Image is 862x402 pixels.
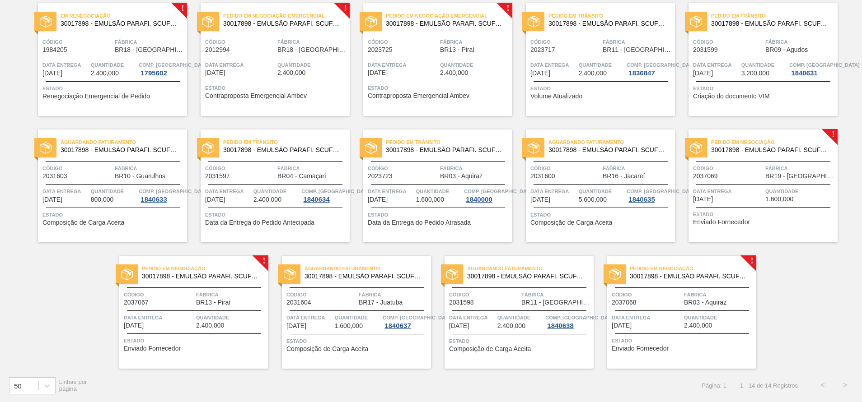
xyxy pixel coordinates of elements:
a: estadoPedido em Trânsito30017898 - EMULSÃO PARAFI. SCUFEX CONCEN. ECOLABCódigo2023717FábricaBR11 ... [512,3,675,116]
img: estado [690,142,702,154]
span: 1984205 [42,46,67,53]
div: 1840633 [139,196,169,203]
span: Quantidade [741,60,787,69]
span: 16/10/2025 [612,322,632,329]
span: 30017898 - EMULSAO PARAFI. SCUFEX CONCEN. ECOLAB [305,273,424,280]
a: Comp. [GEOGRAPHIC_DATA]1840633 [139,187,185,203]
a: estadoAguardando Faturamento30017898 - EMULSÃO PARAFI. SCUFEX CONCEN. ECOLABCódigo2031604FábricaB... [268,256,431,369]
span: BR11 - São Luís [603,46,673,53]
span: Data entrega [693,187,763,196]
span: Código [449,290,519,299]
a: Comp. [GEOGRAPHIC_DATA]1840634 [301,187,347,203]
span: Em renegociação [61,11,187,20]
span: 19/09/2025 [205,69,225,76]
span: Data entrega [693,60,739,69]
span: Status [42,210,185,219]
a: Comp. [GEOGRAPHIC_DATA]1840637 [383,313,429,329]
span: Código [530,37,600,46]
span: Comp. Carga [789,60,859,69]
span: BR18 - Pernambuco [115,46,185,53]
div: 1840634 [301,196,331,203]
span: 2037069 [693,173,718,180]
span: Fábrica [115,164,185,173]
span: Status [693,210,835,219]
a: estadoPedido em Trânsito30017898 - EMULSÃO PARAFI. SCUFEX CONCEN. ECOLABCódigo2031597FábricaBR04 ... [187,129,350,242]
a: Comp. [GEOGRAPHIC_DATA]1840635 [627,187,673,203]
span: Quantidade [765,187,835,196]
span: Contraproposta Emergencial Ambev [205,92,307,99]
span: Data da Entrega do Pedido Antecipada [205,219,314,226]
span: Fábrica [521,290,591,299]
span: Quantidade [91,60,137,69]
span: Composição de Carga Aceita [449,346,531,352]
span: 10/10/2025 [286,323,306,329]
span: Data entrega [612,313,682,322]
span: Status [449,337,591,346]
span: 2023717 [530,46,555,53]
span: Quantidade [497,313,543,322]
a: !estadoPedido em Negociação30017898 - EMULSÃO PARAFI. SCUFEX CONCEN. ECOLABCódigo2037067FábricaBR... [106,256,268,369]
span: Data entrega [124,313,194,322]
span: Status [205,83,347,92]
span: Pedido em Negociação [630,264,756,273]
div: 1795602 [139,69,169,77]
span: Data entrega [368,187,414,196]
span: Página: 1 [702,382,726,389]
span: 30/09/2025 [368,69,388,76]
a: !estadoPedido em Negociação30017898 - EMULSÃO PARAFI. SCUFEX CONCEN. ECOLABCódigo2037069FábricaBR... [675,129,838,242]
span: 30017898 - EMULSAO PARAFI. SCUFEX CONCEN. ECOLAB [142,273,261,280]
a: estadoAguardando Faturamento30017898 - EMULSÃO PARAFI. SCUFEX CONCEN. ECOLABCódigo2031603FábricaB... [24,129,187,242]
img: estado [528,16,539,28]
span: Código [368,37,438,46]
span: Comp. Carga [301,187,371,196]
span: Status [693,84,835,93]
span: 2031600 [530,173,555,180]
span: Fábrica [765,164,835,173]
span: Código [42,164,112,173]
span: 07/10/2025 [205,196,225,203]
div: 1836847 [627,69,656,77]
span: 08/08/2025 [42,70,62,77]
span: Composição de Carga Aceita [286,346,368,352]
span: Fábrica [603,164,673,173]
span: Pedido em Trânsito [223,138,350,147]
span: Código [42,37,112,46]
span: 1.600,000 [765,196,793,203]
span: BR19 - Nova Rio [765,173,835,180]
span: Quantidade [684,313,754,322]
span: Código [205,37,275,46]
span: 2037068 [612,299,637,306]
span: 30017898 - EMULSAO PARAFI. SCUFEX CONCEN. ECOLAB [548,20,668,27]
a: estadoAguardando Faturamento30017898 - EMULSÃO PARAFI. SCUFEX CONCEN. ECOLABCódigo2031598FábricaB... [431,256,594,369]
span: Pedido em Negociação Emergencial [386,11,512,20]
span: Status [368,83,510,92]
span: 5.600,000 [579,196,607,203]
img: estado [528,142,539,154]
span: 2.400,000 [497,323,525,329]
span: BR13 - Piraí [196,299,230,306]
span: 30017898 - EMULSAO PARAFI. SCUFEX CONCEN. ECOLAB [711,20,830,27]
span: 30017898 - EMULSAO PARAFI. SCUFEX CONCEN. ECOLAB [223,147,342,153]
span: Comp. Carga [627,60,697,69]
span: Composição de Carga Aceita [42,219,124,226]
div: 1840638 [545,322,575,329]
span: BR04 - Camaçari [277,173,326,180]
span: Comp. Carga [139,187,209,196]
span: Código [205,164,275,173]
span: Código [612,290,682,299]
span: Data entrega [530,187,576,196]
img: estado [609,268,621,280]
span: Fábrica [277,37,347,46]
div: 1840637 [383,322,412,329]
a: estadoPedido em Trânsito30017898 - EMULSÃO PARAFI. SCUFEX CONCEN. ECOLABCódigo2023723FábricaBR03 ... [350,129,512,242]
span: 15/10/2025 [449,323,469,329]
span: 2.400,000 [440,69,468,76]
span: 08/10/2025 [530,196,550,203]
span: 2031599 [693,46,718,53]
button: < [811,374,834,397]
span: Pedido em Trânsito [711,11,838,20]
span: Pedido em Negociação [142,264,268,273]
span: Quantidade [253,187,300,196]
img: estado [40,16,52,28]
a: Comp. [GEOGRAPHIC_DATA]1836847 [627,60,673,77]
